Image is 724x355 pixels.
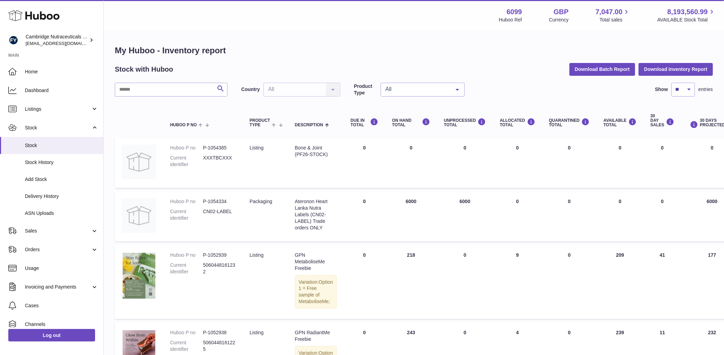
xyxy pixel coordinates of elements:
img: product image [122,145,156,179]
dd: P-1052938 [203,329,236,336]
dd: P-1054334 [203,198,236,205]
td: 9 [493,245,542,319]
span: 0 [568,145,571,151]
dd: XXXTBCXXX [203,155,236,168]
span: Total sales [600,17,630,23]
span: listing [250,145,263,151]
span: listing [250,330,263,335]
td: 209 [597,245,644,319]
dd: 5060448161232 [203,262,236,275]
td: 0 [344,245,385,319]
td: 0 [493,191,542,242]
td: 0 [597,191,644,242]
dt: Current identifier [170,262,203,275]
div: UNPROCESSED Total [444,118,486,127]
img: product image [122,198,156,233]
dt: Huboo P no [170,329,203,336]
dt: Huboo P no [170,145,203,151]
dt: Huboo P no [170,252,203,258]
span: Cases [25,302,98,309]
dt: Huboo P no [170,198,203,205]
div: Bone & Joint (PF26-STOCK) [295,145,337,158]
dd: 5060448161225 [203,339,236,353]
div: DUE IN TOTAL [351,118,378,127]
dd: P-1052939 [203,252,236,258]
span: Sales [25,228,91,234]
span: Dashboard [25,87,98,94]
td: 0 [344,191,385,242]
span: Invoicing and Payments [25,284,91,290]
span: 7,047.00 [596,7,623,17]
td: 0 [597,138,644,188]
dt: Current identifier [170,155,203,168]
label: Show [655,86,668,93]
div: QUARANTINED Total [549,118,590,127]
div: ON HAND Total [392,118,430,127]
span: 0 [568,252,571,258]
span: Home [25,69,98,75]
td: 6000 [437,191,493,242]
div: Cambridge Nutraceuticals Ltd [26,34,88,47]
td: 218 [385,245,437,319]
div: Currency [549,17,569,23]
span: Huboo P no [170,123,197,127]
span: ASN Uploads [25,210,98,217]
a: 8,193,560.99 AVAILABLE Stock Total [657,7,716,23]
img: huboo@camnutra.com [8,35,19,45]
span: Channels [25,321,98,328]
span: [EMAIL_ADDRESS][DOMAIN_NAME] [26,40,102,46]
td: 0 [437,245,493,319]
span: Orders [25,246,91,253]
label: Product Type [354,83,377,96]
dd: CN02-LABEL [203,208,236,221]
div: 30 DAY SALES [650,114,674,128]
span: Add Stock [25,176,98,183]
div: ALLOCATED Total [500,118,535,127]
img: product image [122,252,156,300]
button: Download Batch Report [569,63,635,75]
span: Delivery History [25,193,98,200]
strong: GBP [554,7,568,17]
span: Stock History [25,159,98,166]
span: AVAILABLE Stock Total [657,17,716,23]
dt: Current identifier [170,339,203,353]
dd: P-1054385 [203,145,236,151]
span: Usage [25,265,98,272]
span: 0 [568,330,571,335]
td: 6000 [385,191,437,242]
td: 0 [493,138,542,188]
span: Description [295,123,323,127]
button: Download Inventory Report [639,63,713,75]
td: 0 [344,138,385,188]
td: 0 [643,138,681,188]
h1: My Huboo - Inventory report [115,45,713,56]
td: 0 [643,191,681,242]
span: listing [250,252,263,258]
td: 0 [437,138,493,188]
td: 41 [643,245,681,319]
a: 7,047.00 Total sales [596,7,631,23]
span: Stock [25,142,98,149]
span: 8,193,560.99 [667,7,708,17]
div: Variation: [295,275,337,309]
label: Country [241,86,260,93]
span: Stock [25,125,91,131]
h2: Stock with Huboo [115,65,173,74]
dt: Current identifier [170,208,203,221]
div: Huboo Ref [499,17,522,23]
div: GPN RadiantMe Freebie [295,329,337,343]
a: Log out [8,329,95,342]
span: Product Type [250,118,270,127]
div: GPN MetaboliseMe Freebie [295,252,337,272]
span: entries [698,86,713,93]
div: AVAILABLE Total [604,118,637,127]
span: packaging [250,199,272,204]
td: 0 [385,138,437,188]
div: Ateronon Heart Lanka Nutra Labels (CN02-LABEL) Trade orders ONLY [295,198,337,231]
span: Listings [25,106,91,112]
strong: 6099 [507,7,522,17]
span: 0 [568,199,571,204]
span: All [384,86,451,93]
